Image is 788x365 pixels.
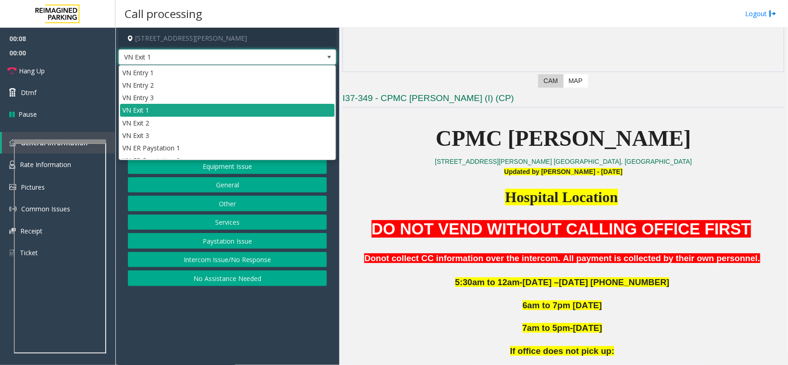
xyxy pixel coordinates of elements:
li: VN Exit 2 [120,117,335,129]
img: 'icon' [9,184,16,190]
img: logout [769,9,776,18]
label: Map [563,74,588,88]
button: Other [128,196,327,211]
span: Updated by [PERSON_NAME] - [DATE] [504,168,622,175]
b: Donot collect CC information over the intercom. All payment is collected by their own personnel. [364,253,760,263]
li: VN Entry 2 [120,79,335,91]
label: CAM [538,74,564,88]
button: Services [128,215,327,230]
button: Paystation Issue [128,233,327,249]
span: CPMC [PERSON_NAME] [436,126,691,150]
h4: [STREET_ADDRESS][PERSON_NAME] [119,28,336,49]
span: Dtmf [21,88,36,97]
span: VN Exit 1 [119,50,292,65]
img: 'icon' [9,228,16,234]
li: VN ER Paystation 1 [120,142,335,154]
li: VN Exit 3 [120,129,335,142]
img: 'icon' [9,139,16,146]
span: Hospital Location [505,189,618,205]
li: VN ER Paystation 2 [120,154,335,167]
span: 5:30am to 12am-[DATE] –[DATE] [PHONE_NUMBER] [455,277,669,287]
img: 'icon' [9,249,15,257]
li: VN Exit 1 [120,104,335,116]
span: 7am to 5pm-[DATE] [523,323,602,333]
a: [STREET_ADDRESS][PERSON_NAME] [GEOGRAPHIC_DATA], [GEOGRAPHIC_DATA] [435,158,692,165]
h3: Call processing [120,2,207,25]
h3: I37-349 - CPMC [PERSON_NAME] (I) (CP) [343,92,784,108]
a: General Information [2,132,115,154]
button: Intercom Issue/No Response [128,252,327,268]
button: General [128,177,327,193]
a: Logout [745,9,776,18]
span: 6am to 7pm [DATE] [523,300,602,310]
button: No Assistance Needed [128,270,327,286]
img: 'icon' [9,205,17,213]
li: VN Entry 1 [120,66,335,79]
li: VN Entry 3 [120,91,335,104]
span: General Information [21,138,88,147]
button: Equipment Issue [128,158,327,174]
span: If office does not pick up: [510,346,614,356]
span: Hang Up [19,66,45,76]
span: DO NOT VEND WITHOUT CALLING OFFICE FIRST [372,220,751,238]
span: Pause [18,109,37,119]
img: 'icon' [9,161,15,169]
